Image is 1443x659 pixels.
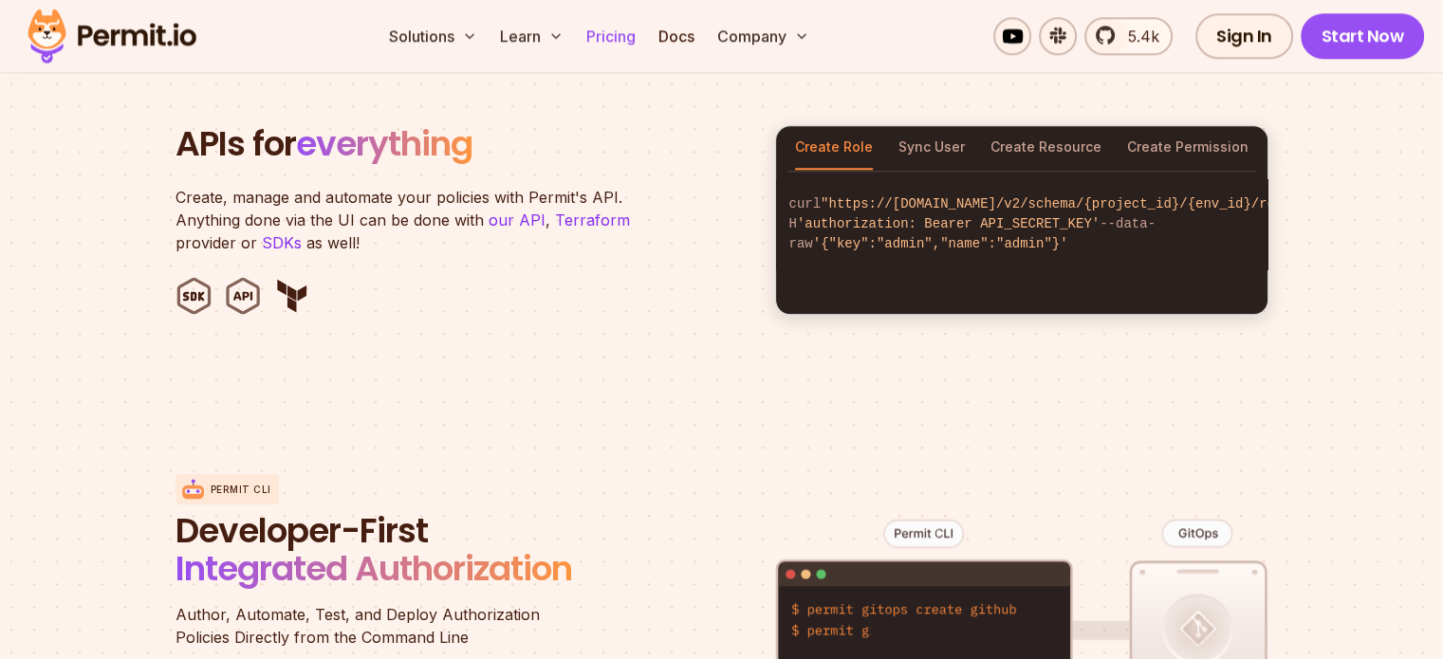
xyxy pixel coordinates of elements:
[19,4,205,68] img: Permit logo
[651,17,702,55] a: Docs
[776,179,1267,269] code: curl -H --data-raw
[296,119,472,168] span: everything
[1301,13,1425,59] a: Start Now
[211,483,271,497] p: Permit CLI
[821,196,1306,211] span: "https://[DOMAIN_NAME]/v2/schema/{project_id}/{env_id}/roles"
[176,603,631,649] p: Policies Directly from the Command Line
[176,603,631,626] span: Author, Automate, Test, and Deploy Authorization
[813,236,1068,251] span: '{"key":"admin","name":"admin"}'
[176,186,650,254] p: Create, manage and automate your policies with Permit's API. Anything done via the UI can be done...
[990,126,1101,170] button: Create Resource
[176,512,631,550] span: Developer-First
[898,126,965,170] button: Sync User
[710,17,817,55] button: Company
[797,216,1100,231] span: 'authorization: Bearer API_SECRET_KEY'
[492,17,571,55] button: Learn
[489,211,546,229] a: our API
[795,126,873,170] button: Create Role
[1084,17,1173,55] a: 5.4k
[555,211,630,229] a: Terraform
[1195,13,1293,59] a: Sign In
[579,17,643,55] a: Pricing
[176,544,572,593] span: Integrated Authorization
[1127,126,1249,170] button: Create Permission
[381,17,485,55] button: Solutions
[176,125,752,163] h2: APIs for
[1117,25,1159,47] span: 5.4k
[262,233,302,252] a: SDKs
